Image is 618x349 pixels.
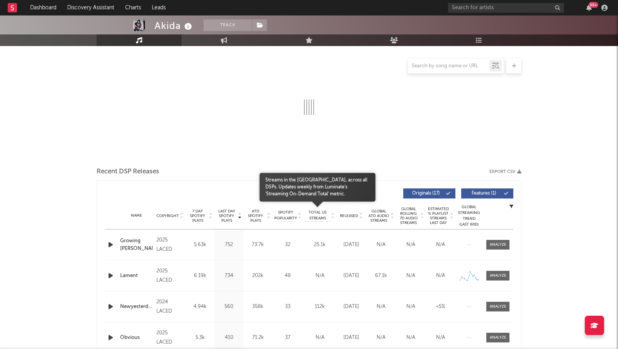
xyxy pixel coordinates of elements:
span: Originals ( 17 ) [408,191,444,196]
div: [DATE] [338,272,364,280]
a: Growing [PERSON_NAME] [120,237,153,252]
div: N/A [398,303,424,311]
div: N/A [428,241,453,249]
div: N/A [428,272,453,280]
div: 99 + [589,2,598,8]
span: Estimated % Playlist Streams Last Day [428,207,449,225]
div: 410 [216,334,241,342]
div: 33 [274,303,301,311]
div: 202k [245,272,270,280]
div: Name [120,213,153,219]
div: 5.63k [187,241,212,249]
div: 560 [216,303,241,311]
div: 5.3k [187,334,212,342]
div: 73.7k [245,241,270,249]
button: Track [204,19,252,31]
div: <5% [428,303,453,311]
div: 25.1k [305,241,334,249]
div: N/A [428,334,453,342]
span: Global ATD Audio Streams [368,209,389,223]
input: Search by song name or URL [408,63,489,69]
div: N/A [398,241,424,249]
span: Recent DSP Releases [97,167,159,176]
div: N/A [398,272,424,280]
div: N/A [305,334,334,342]
div: 71.2k [245,334,270,342]
div: 734 [216,272,241,280]
div: Akida [154,19,194,32]
div: 358k [245,303,270,311]
div: [DATE] [338,241,364,249]
a: Lament [120,272,153,280]
span: Streams in the [GEOGRAPHIC_DATA], across all DSPs. Updates weekly from Luminate's 'Streaming On-D... [260,177,375,198]
div: N/A [305,272,334,280]
div: N/A [398,334,424,342]
button: Originals(17) [403,188,455,198]
div: Global Streaming Trend (Last 60D) [457,204,480,228]
span: Copyright [156,214,179,218]
button: Export CSV [489,169,521,174]
div: 752 [216,241,241,249]
div: 67.1k [368,272,394,280]
div: N/A [368,303,394,311]
span: Total US Streams [305,210,330,221]
span: 7 Day Spotify Plays [187,209,208,223]
div: [DATE] [338,303,364,311]
div: 2025 LACED [156,328,183,347]
span: Spotify Popularity [274,210,297,221]
span: Last Day Spotify Plays [216,209,237,223]
span: ATD Spotify Plays [245,209,266,223]
div: [DATE] [338,334,364,342]
span: Released [340,214,358,218]
a: Newyesterdays [120,303,153,311]
div: 112k [305,303,334,311]
div: N/A [368,241,394,249]
div: N/A [368,334,394,342]
div: 48 [274,272,301,280]
div: 37 [274,334,301,342]
input: Search for artists [448,3,564,13]
div: 4.94k [187,303,212,311]
div: 2025 LACED [156,267,183,285]
a: Obvious [120,334,153,342]
div: 2024 LACED [156,298,183,316]
span: Features ( 1 ) [466,191,502,196]
div: 32 [274,241,301,249]
button: 99+ [586,5,592,11]
div: 6.19k [187,272,212,280]
span: Global Rolling 7D Audio Streams [398,207,419,225]
button: Features(1) [461,188,513,198]
div: 2025 LACED [156,236,183,254]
